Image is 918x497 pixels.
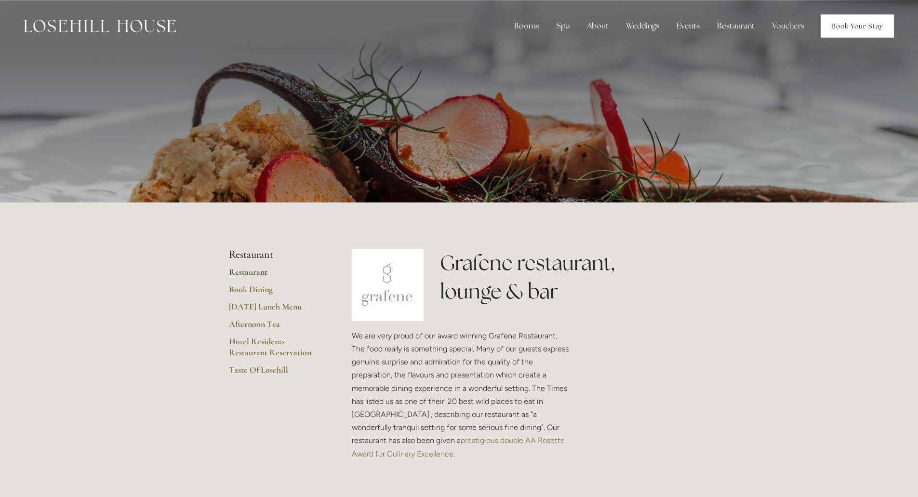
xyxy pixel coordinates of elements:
[352,436,567,458] a: prestigious double AA Rosette Award for Culinary Excellence
[579,16,616,36] div: About
[229,267,321,284] a: Restaurant
[229,336,321,364] a: Hotel Residents Restaurant Reservation
[764,16,812,36] a: Vouchers
[352,249,424,321] img: grafene.jpg
[229,364,321,382] a: Taste Of Losehill
[229,301,321,319] a: [DATE] Lunch Menu
[618,16,667,36] div: Weddings
[24,20,176,32] img: Losehill House
[506,16,547,36] div: Rooms
[352,329,572,460] p: We are very proud of our award winning Grafene Restaurant. The food really is something special. ...
[440,249,689,306] h1: Grafene restaurant, lounge & bar
[229,284,321,301] a: Book Dining
[549,16,577,36] div: Spa
[229,319,321,336] a: Afternoon Tea
[821,14,894,38] a: Book Your Stay
[709,16,762,36] div: Restaurant
[229,249,321,261] li: Restaurant
[669,16,707,36] div: Events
